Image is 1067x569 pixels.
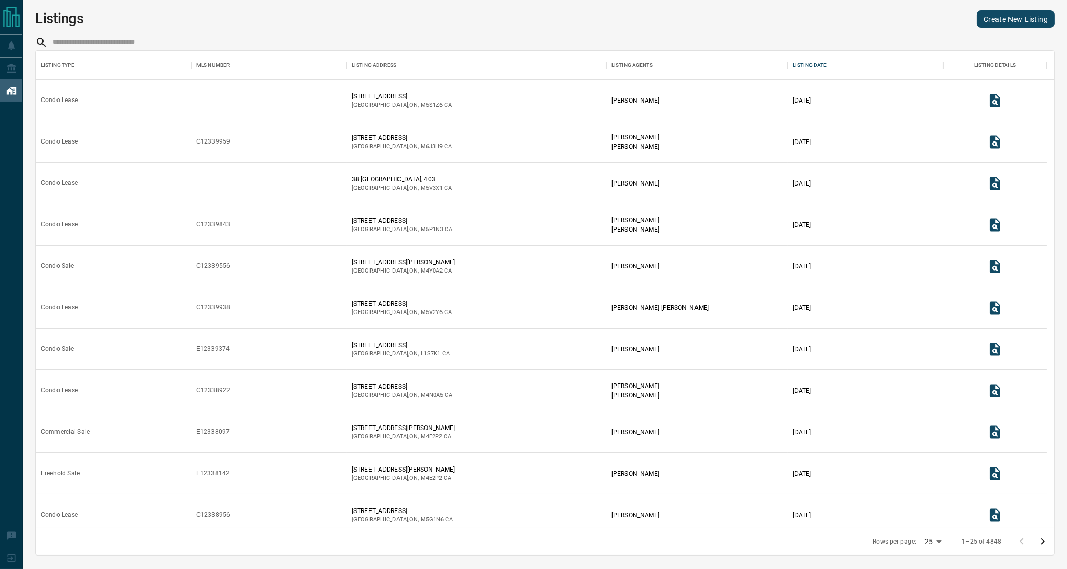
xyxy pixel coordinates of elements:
[611,225,659,234] p: [PERSON_NAME]
[611,303,709,312] p: [PERSON_NAME] [PERSON_NAME]
[41,510,78,519] div: Condo Lease
[611,381,659,391] p: [PERSON_NAME]
[352,184,452,192] p: [GEOGRAPHIC_DATA] , ON , CA
[352,175,452,184] p: 38 [GEOGRAPHIC_DATA], 403
[352,133,452,143] p: [STREET_ADDRESS]
[352,433,455,441] p: [GEOGRAPHIC_DATA] , ON , CA
[974,51,1016,80] div: Listing Details
[793,179,812,188] p: [DATE]
[793,428,812,437] p: [DATE]
[35,10,84,27] h1: Listings
[352,340,450,350] p: [STREET_ADDRESS]
[352,101,452,109] p: [GEOGRAPHIC_DATA] , ON , CA
[196,303,230,312] div: C12339938
[352,382,452,391] p: [STREET_ADDRESS]
[352,474,455,482] p: [GEOGRAPHIC_DATA] , ON , CA
[611,142,659,151] p: [PERSON_NAME]
[606,51,788,80] div: Listing Agents
[352,423,455,433] p: [STREET_ADDRESS][PERSON_NAME]
[611,51,653,80] div: Listing Agents
[352,465,455,474] p: [STREET_ADDRESS][PERSON_NAME]
[611,96,659,105] p: [PERSON_NAME]
[421,516,444,523] span: m5g1n6
[985,422,1005,443] button: View Listing Details
[191,51,347,80] div: MLS Number
[41,137,78,146] div: Condo Lease
[793,386,812,395] p: [DATE]
[196,510,230,519] div: C12338956
[196,386,230,395] div: C12338922
[920,534,945,549] div: 25
[793,220,812,230] p: [DATE]
[611,179,659,188] p: [PERSON_NAME]
[41,51,75,80] div: Listing Type
[196,262,230,271] div: C12339556
[793,51,827,80] div: Listing Date
[873,537,916,546] p: Rows per page:
[421,267,443,274] span: m4y0a2
[352,258,455,267] p: [STREET_ADDRESS][PERSON_NAME]
[421,309,443,316] span: m5v2y6
[985,215,1005,235] button: View Listing Details
[421,102,443,108] span: m5s1z6
[41,220,78,229] div: Condo Lease
[611,345,659,354] p: [PERSON_NAME]
[793,303,812,312] p: [DATE]
[352,308,452,317] p: [GEOGRAPHIC_DATA] , ON , CA
[352,216,452,225] p: [STREET_ADDRESS]
[788,51,943,80] div: Listing Date
[985,297,1005,318] button: View Listing Details
[196,345,230,353] div: E12339374
[352,92,452,101] p: [STREET_ADDRESS]
[352,143,452,151] p: [GEOGRAPHIC_DATA] , ON , CA
[196,220,230,229] div: C12339843
[36,51,191,80] div: Listing Type
[196,428,230,436] div: E12338097
[611,510,659,520] p: [PERSON_NAME]
[793,469,812,478] p: [DATE]
[793,510,812,520] p: [DATE]
[421,226,444,233] span: m5p1n3
[41,428,90,436] div: Commercial Sale
[352,51,396,80] div: Listing Address
[962,537,1001,546] p: 1–25 of 4848
[1032,531,1053,552] button: Go to next page
[41,96,78,105] div: Condo Lease
[985,380,1005,401] button: View Listing Details
[611,216,659,225] p: [PERSON_NAME]
[793,96,812,105] p: [DATE]
[793,262,812,271] p: [DATE]
[421,184,443,191] span: m5v3x1
[196,51,230,80] div: MLS Number
[352,391,452,400] p: [GEOGRAPHIC_DATA] , ON , CA
[352,299,452,308] p: [STREET_ADDRESS]
[41,262,74,271] div: Condo Sale
[352,350,450,358] p: [GEOGRAPHIC_DATA] , ON , CA
[421,143,443,150] span: m6j3h9
[985,339,1005,360] button: View Listing Details
[985,256,1005,277] button: View Listing Details
[943,51,1047,80] div: Listing Details
[352,516,453,524] p: [GEOGRAPHIC_DATA] , ON , CA
[41,179,78,188] div: Condo Lease
[421,475,443,481] span: m4e2p2
[41,386,78,395] div: Condo Lease
[347,51,606,80] div: Listing Address
[352,506,453,516] p: [STREET_ADDRESS]
[985,90,1005,111] button: View Listing Details
[985,463,1005,484] button: View Listing Details
[41,469,80,478] div: Freehold Sale
[421,350,441,357] span: l1s7k1
[611,262,659,271] p: [PERSON_NAME]
[611,391,659,400] p: [PERSON_NAME]
[196,137,230,146] div: C12339959
[196,469,230,478] div: E12338142
[985,132,1005,152] button: View Listing Details
[421,433,443,440] span: m4e2p2
[41,303,78,312] div: Condo Lease
[421,392,444,399] span: m4n0a5
[352,225,452,234] p: [GEOGRAPHIC_DATA] , ON , CA
[793,345,812,354] p: [DATE]
[611,469,659,478] p: [PERSON_NAME]
[977,10,1055,28] a: Create New Listing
